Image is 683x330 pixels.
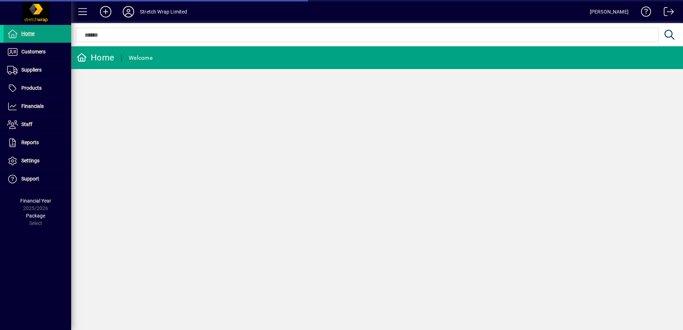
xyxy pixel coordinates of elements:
div: [PERSON_NAME] [590,6,629,17]
div: Welcome [129,52,153,64]
span: Package [26,213,45,219]
span: Reports [21,140,39,145]
a: Staff [4,116,71,133]
div: Home [76,52,114,63]
button: Add [94,5,117,18]
span: Settings [21,158,39,163]
span: Home [21,31,35,36]
span: Financials [21,103,44,109]
a: Logout [658,1,674,25]
span: Customers [21,49,46,54]
div: Stretch Wrap Limited [140,6,187,17]
a: Reports [4,134,71,152]
span: Suppliers [21,67,42,73]
span: Products [21,85,42,91]
a: Products [4,79,71,97]
span: Financial Year [20,198,51,204]
a: Knowledge Base [636,1,651,25]
a: Customers [4,43,71,61]
span: Staff [21,121,32,127]
a: Support [4,170,71,188]
button: Profile [117,5,140,18]
a: Financials [4,98,71,115]
a: Suppliers [4,61,71,79]
span: Support [21,176,39,182]
a: Settings [4,152,71,170]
